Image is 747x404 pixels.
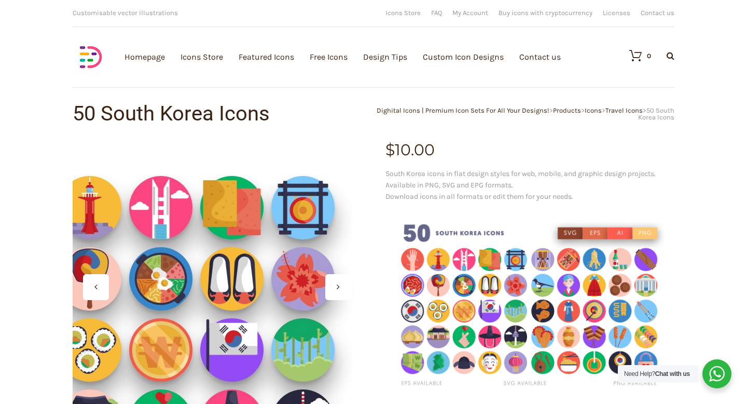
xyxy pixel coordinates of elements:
a: Contact us [641,9,674,16]
strong: Chat with us [655,370,690,378]
a: Travel Icons [605,106,643,114]
a: 0 [619,49,651,62]
p: South Korea icons in flat design styles for web, mobile, and graphic design projects. Available i... [385,168,674,203]
div: 0 [647,52,651,59]
a: Dighital Icons | Premium Icon Sets For All Your Designs! [377,106,549,114]
h1: 50 South Korea Icons [73,103,374,124]
bdi: 10.00 [385,140,435,159]
div: > > > > [374,107,674,120]
a: Licenses [603,9,630,16]
span: $ [385,140,395,159]
span: Need Help? [624,370,690,378]
a: My Account [452,9,488,16]
span: Customisable vector illustrations [73,9,178,17]
span: 50 South Korea Icons [638,106,674,121]
a: Buy icons with cryptocurrency [499,9,592,16]
a: FAQ [431,9,442,16]
a: Icons [585,106,602,114]
a: Products [553,106,581,114]
a: Icons Store [385,9,421,16]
